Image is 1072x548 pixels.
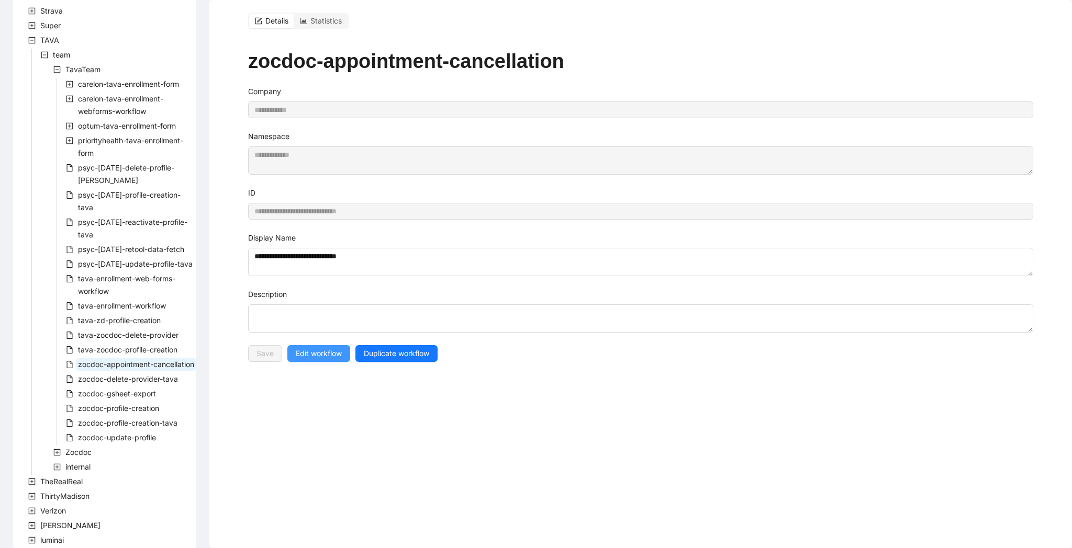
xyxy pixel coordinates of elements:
span: file [66,260,73,268]
span: tava-zocdoc-delete-provider [76,329,181,341]
label: ID [248,187,255,199]
span: Statistics [310,16,342,25]
span: form [255,17,262,25]
span: minus-square [41,51,48,59]
span: file [66,219,73,226]
span: carelon-tava-enrollment-form [78,79,179,88]
span: zocdoc-appointment-cancellation [76,358,196,371]
span: zocdoc-appointment-cancellation [78,360,194,369]
span: plus-square [28,507,36,515]
span: area-chart [300,17,307,25]
span: plus-square [53,449,61,456]
span: plus-square [28,7,36,15]
span: Edit workflow [296,348,342,359]
span: Super [38,19,63,32]
span: optum-tava-enrollment-form [78,121,176,130]
span: carelon-tava-enrollment-form [76,78,181,90]
span: psyc-[DATE]-retool-data-fetch [78,245,184,254]
span: zocdoc-delete-provider-tava [76,373,180,385]
h1: zocdoc-appointment-cancellation [248,49,1033,73]
span: Details [265,16,288,25]
span: zocdoc-update-profile [78,433,156,442]
span: plus-square [28,493,36,500]
span: carelon-tava-enrollment-webforms-workflow [76,93,196,118]
span: zocdoc-update-profile [76,431,158,444]
button: Save [248,345,282,362]
span: plus-square [66,122,73,130]
span: tava-zd-profile-creation [78,316,161,325]
span: zocdoc-profile-creation-tava [76,417,180,429]
span: plus-square [28,536,36,544]
span: plus-square [28,22,36,29]
span: psyc-[DATE]-update-profile-tava [78,259,193,268]
span: psyc-today-update-profile-tava [76,258,195,270]
span: psyc-[DATE]-profile-creation-tava [78,190,181,212]
span: file [66,302,73,310]
span: [PERSON_NAME] [40,521,100,530]
span: plus-square [53,463,61,471]
span: plus-square [28,478,36,485]
label: Namespace [248,131,289,142]
span: psyc-[DATE]-delete-profile-[PERSON_NAME] [78,163,174,185]
span: tava-enrollment-workflow [78,301,166,310]
span: file [66,375,73,383]
span: priorityhealth-tava-enrollment-form [78,136,183,157]
span: psyc-[DATE]-reactivate-profile-tava [78,218,187,239]
span: file [66,332,73,339]
span: TheRealReal [40,477,83,486]
span: plus-square [28,522,36,529]
button: Duplicate workflow [355,345,438,362]
span: plus-square [66,81,73,88]
span: tava-zocdoc-profile-creation [78,345,177,354]
span: file [66,390,73,397]
span: carelon-tava-enrollment-webforms-workflow [78,94,163,116]
span: psyc-today-retool-data-fetch [76,243,186,256]
span: zocdoc-gsheet-export [76,387,158,400]
span: psyc-today-profile-creation-tava [76,189,196,214]
span: ThirtyMadison [38,490,92,503]
span: file [66,405,73,412]
span: TAVA [40,36,59,44]
label: Display Name [248,232,296,244]
span: file [66,346,73,353]
span: tava-zocdoc-profile-creation [76,344,180,356]
span: internal [63,461,93,473]
span: file [66,191,73,199]
span: Save [256,348,274,359]
textarea: Display Name [248,248,1033,276]
label: Company [248,86,281,97]
span: file [66,434,73,441]
span: team [51,49,72,61]
span: file [66,419,73,427]
span: zocdoc-delete-provider-tava [78,374,178,383]
span: Zocdoc [65,448,92,456]
span: optum-tava-enrollment-form [76,120,178,132]
span: TavaTeam [65,65,100,74]
label: Description [248,289,287,300]
span: plus-square [66,137,73,144]
span: zocdoc-profile-creation [78,404,159,413]
span: minus-square [28,37,36,44]
span: TAVA [38,34,61,47]
input: ID [248,203,1033,220]
span: internal [65,462,91,471]
span: plus-square [66,95,73,102]
span: luminai [40,535,64,544]
span: minus-square [53,66,61,73]
button: Edit workflow [287,345,350,362]
span: zocdoc-gsheet-export [78,389,156,398]
span: Super [40,21,61,30]
span: Strava [40,6,63,15]
span: psyc-today-delete-profile-tava [76,162,196,187]
textarea: Namespace [248,146,1033,175]
span: TheRealReal [38,475,85,488]
span: file [66,246,73,253]
span: file [66,164,73,172]
span: Duplicate workflow [364,348,429,359]
span: tava-zocdoc-delete-provider [78,330,178,339]
span: tava-enrollment-workflow [76,300,168,312]
span: tava-enrollment-web-forms-workflow [78,274,175,295]
span: priorityhealth-tava-enrollment-form [76,134,196,159]
span: file [66,361,73,368]
span: TavaTeam [63,63,103,76]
